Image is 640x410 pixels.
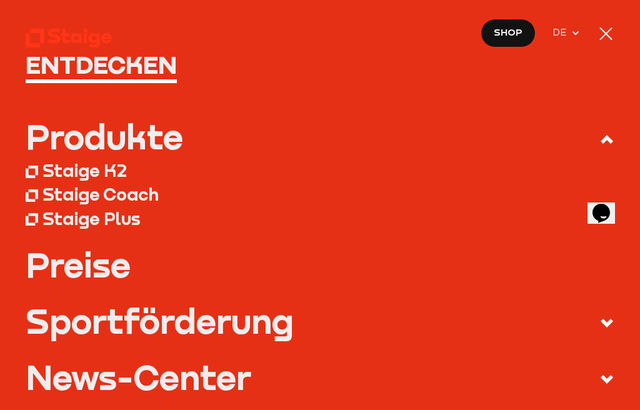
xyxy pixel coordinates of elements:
a: Staige K2 [26,159,615,182]
div: Produkte [26,119,183,153]
div: News-Center [26,360,251,394]
div: Sportförderung [26,304,294,337]
iframe: chat widget [587,186,627,224]
a: Staige Plus [26,206,615,230]
span: Shop [494,25,522,40]
div: Staige Coach [42,184,159,205]
a: Shop [481,19,536,47]
a: Staige Coach [26,182,615,206]
span: DE [552,25,571,40]
div: Staige K2 [42,160,127,181]
div: Staige Plus [42,208,140,229]
a: Preise [26,247,615,281]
